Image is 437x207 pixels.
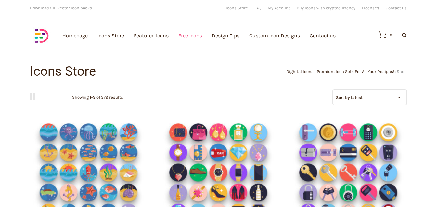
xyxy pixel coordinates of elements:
a: Buy icons with cryptocurrency [297,6,356,10]
a: Licenses [362,6,379,10]
a: 0 [372,31,392,39]
a: Contact us [386,6,407,10]
span: Shop [397,69,407,74]
span: Download full vector icon packs [30,6,92,10]
a: My Account [268,6,290,10]
a: Icons Store [226,6,248,10]
p: Showing 1–9 of 379 results [72,89,123,105]
a: FAQ [255,6,262,10]
h1: Icons Store [30,65,219,78]
a: Dighital Icons | Premium Icon Sets For All Your Designs! [287,69,395,74]
div: > [219,69,407,74]
div: 0 [390,33,392,37]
